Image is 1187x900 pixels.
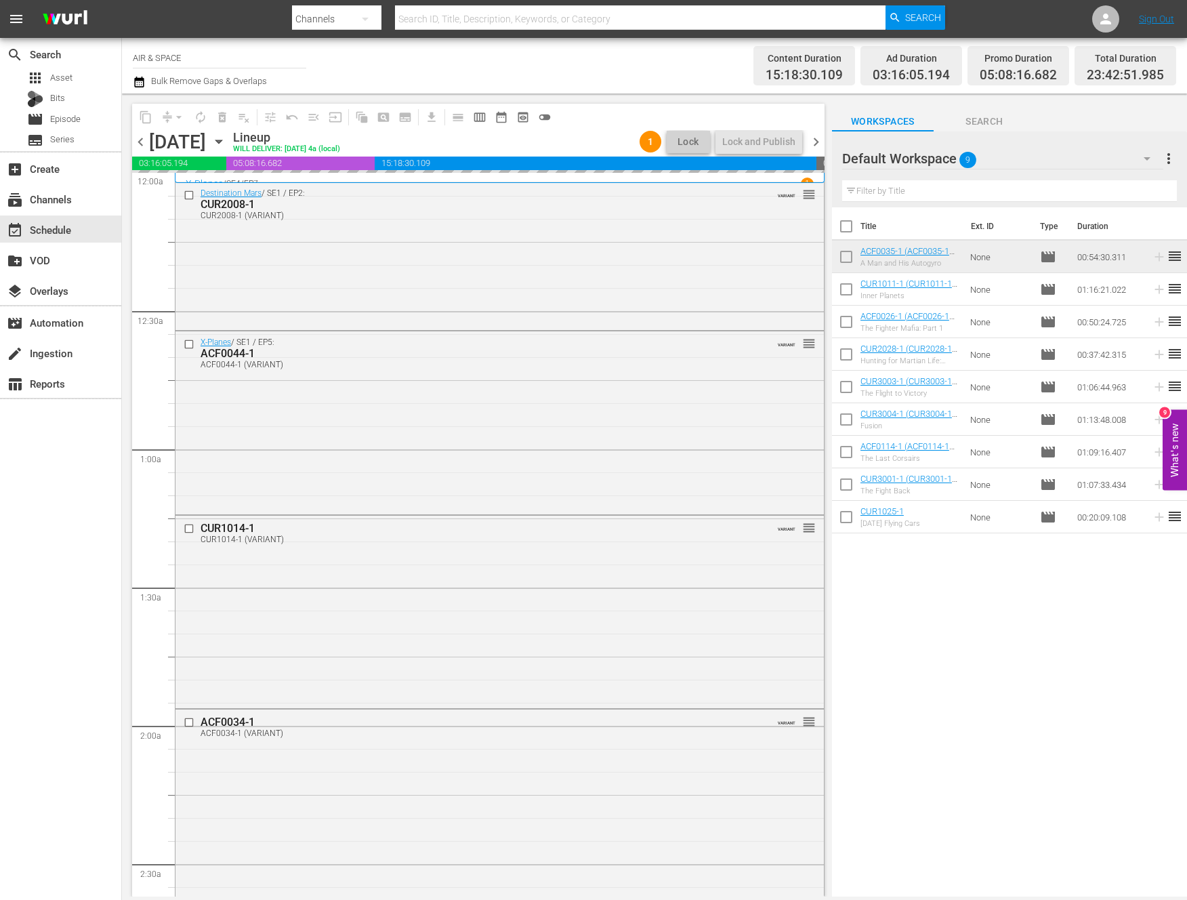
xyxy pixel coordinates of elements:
a: Sign Out [1139,14,1174,24]
div: Inner Planets [860,291,959,300]
button: Search [886,5,945,30]
span: reorder [802,187,816,202]
td: None [965,338,1035,371]
span: Month Calendar View [491,106,512,128]
div: [DATE] Flying Cars [860,519,920,528]
span: Search [7,47,23,63]
span: reorder [802,336,816,351]
td: 00:54:30.311 [1072,241,1146,273]
div: Bits [27,91,43,107]
span: chevron_right [808,134,825,150]
span: VARIANT [778,187,795,198]
span: Episode [1040,281,1056,298]
span: Day Calendar View [442,104,469,130]
button: reorder [802,714,816,728]
span: calendar_view_week_outlined [473,110,486,124]
span: View Backup [512,106,534,128]
a: CUR3001-1 (CUR3001-1 (10/25 PREMIER)) [860,474,957,494]
button: Open Feedback Widget [1163,410,1187,491]
a: CUR3003-1 (CUR3003-1 (10/25 PREMIER)) [860,376,957,396]
span: reorder [1167,313,1183,329]
td: None [965,241,1035,273]
span: Ingestion [7,346,23,362]
td: None [965,468,1035,501]
svg: Add to Schedule [1152,510,1167,525]
span: Revert to Primary Episode [281,106,303,128]
div: Promo Duration [980,49,1057,68]
span: Reports [7,376,23,392]
button: Lock [667,131,710,153]
td: None [965,436,1035,468]
span: 9 [959,146,976,174]
div: A Man and His Autogyro [860,259,959,268]
span: reorder [1167,346,1183,362]
span: reorder [1167,281,1183,297]
span: Download as CSV [416,104,442,130]
a: CUR3004-1 (CUR3004-1 (10/25 PREMIER)) [860,409,957,429]
span: Fill episodes with ad slates [303,106,325,128]
a: CUR1011-1 (CUR1011-1 (VARIANT)) [860,279,957,299]
span: Episode [1040,379,1056,395]
span: Bulk Remove Gaps & Overlaps [149,76,267,86]
span: VARIANT [778,520,795,531]
td: None [965,306,1035,338]
span: more_vert [1161,150,1177,167]
span: Series [27,132,43,148]
div: Lineup [233,130,340,145]
span: Create Series Block [394,106,416,128]
span: Episode [1040,249,1056,265]
p: SE4 / [226,179,244,188]
span: 15:18:30.109 [375,157,816,170]
span: Episode [27,111,43,127]
span: Create Search Block [373,106,394,128]
span: chevron_left [132,134,149,150]
span: Episode [1040,509,1056,525]
span: reorder [802,520,816,535]
span: Week Calendar View [469,106,491,128]
th: Duration [1069,207,1150,245]
span: toggle_off [538,110,551,124]
span: reorder [802,714,816,729]
span: Asset [50,71,72,85]
p: / [223,179,226,188]
img: ans4CAIJ8jUAAAAAAAAAAAAAAAAAAAAAAAAgQb4GAAAAAAAAAAAAAAAAAAAAAAAAJMjXAAAAAAAAAAAAAAAAAAAAAAAAgAT5G... [33,3,98,35]
span: Select an event to delete [211,106,233,128]
span: Episode [1040,314,1056,330]
div: Content Duration [766,49,843,68]
span: Episode [1040,444,1056,460]
button: more_vert [1161,142,1177,175]
div: The Fighter Mafia: Part 1 [860,324,959,333]
span: 03:16:05.194 [132,157,226,170]
td: None [965,273,1035,306]
span: Episode [1040,411,1056,428]
div: Hunting for Martian Life: Perserverence [860,356,959,365]
th: Title [860,207,963,245]
svg: Add to Schedule [1152,314,1167,329]
p: EP7 [244,179,258,188]
div: Ad Duration [873,49,950,68]
p: 1 [805,179,810,188]
div: The Last Corsairs [860,454,959,463]
div: CUR2008-1 (VARIANT) [201,211,749,220]
span: Episode [1040,476,1056,493]
svg: Add to Schedule [1152,477,1167,492]
div: / SE1 / EP2: [201,188,749,220]
div: ACF0044-1 [201,347,749,360]
div: CUR1014-1 [201,522,749,535]
td: 01:07:33.434 [1072,468,1146,501]
a: ACF0114-1 (ACF0114-1 (10/25 UPDATE)) [860,441,955,462]
svg: Add to Schedule [1152,282,1167,297]
span: 05:08:16.682 [226,157,375,170]
div: / SE1 / EP5: [201,337,749,369]
span: Search [905,5,941,30]
span: reorder [1167,378,1183,394]
td: 00:50:24.725 [1072,306,1146,338]
a: CUR1025-1 [860,506,904,516]
div: The Fight Back [860,487,959,495]
span: VOD [7,253,23,269]
td: None [965,403,1035,436]
span: date_range_outlined [495,110,508,124]
span: Remove Gaps & Overlaps [157,106,190,128]
div: CUR2008-1 [201,198,749,211]
div: Total Duration [1087,49,1164,68]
